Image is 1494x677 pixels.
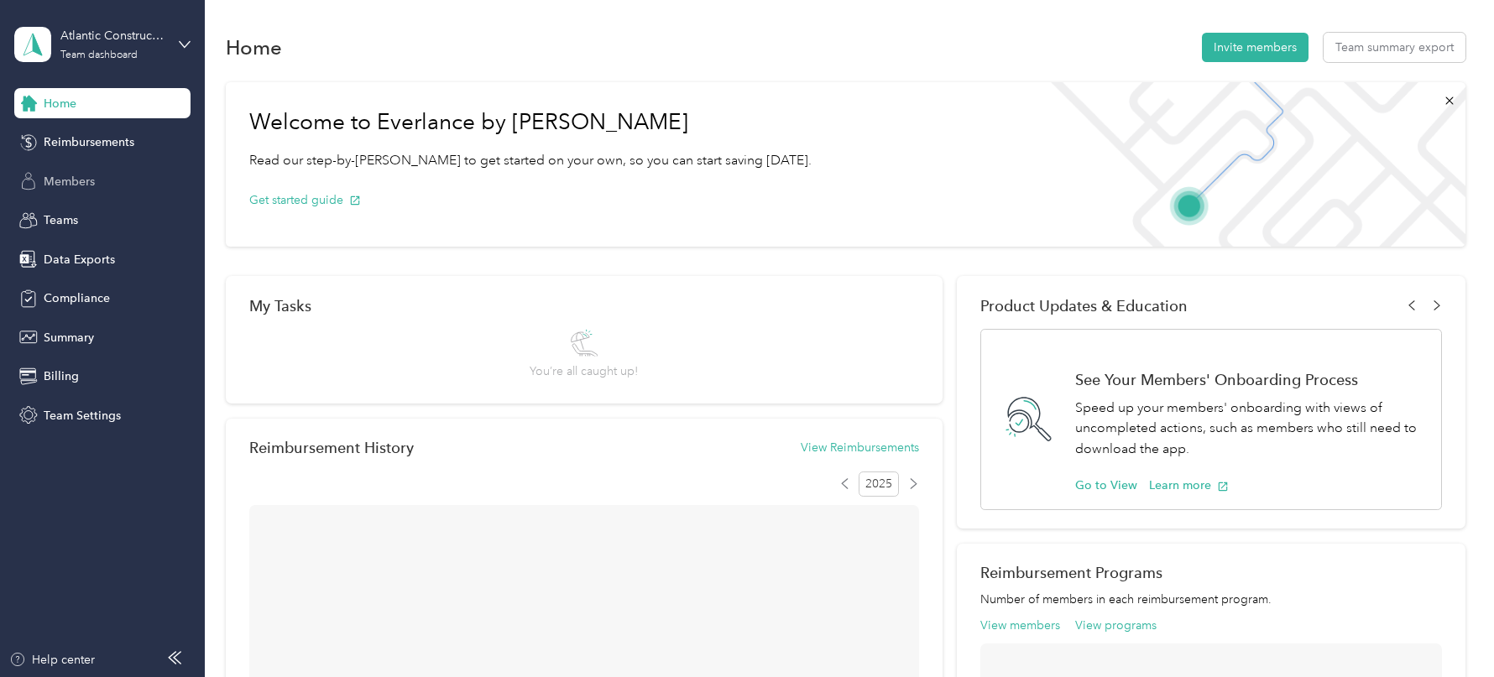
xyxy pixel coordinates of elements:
[44,95,76,112] span: Home
[60,27,165,44] div: Atlantic Constructors
[980,617,1060,634] button: View members
[44,133,134,151] span: Reimbursements
[1075,477,1137,494] button: Go to View
[249,297,919,315] div: My Tasks
[249,439,414,456] h2: Reimbursement History
[859,471,899,497] span: 2025
[44,211,78,229] span: Teams
[980,297,1188,315] span: Product Updates & Education
[44,289,110,307] span: Compliance
[44,251,115,268] span: Data Exports
[1202,33,1309,62] button: Invite members
[1149,477,1229,494] button: Learn more
[1324,33,1465,62] button: Team summary export
[801,439,919,456] button: View Reimbursements
[980,564,1441,581] h2: Reimbursement Programs
[44,367,79,385] span: Billing
[980,591,1441,608] p: Number of members in each reimbursement program.
[226,39,282,56] h1: Home
[1400,583,1494,677] iframe: Everlance-gr Chat Button Frame
[1075,398,1423,460] p: Speed up your members' onboarding with views of uncompleted actions, such as members who still ne...
[1075,371,1423,388] h1: See Your Members' Onboarding Process
[1034,82,1465,247] img: Welcome to everlance
[530,362,638,380] span: You’re all caught up!
[249,109,812,136] h1: Welcome to Everlance by [PERSON_NAME]
[60,50,138,60] div: Team dashboard
[44,329,94,346] span: Summary
[1075,617,1157,634] button: View programs
[249,191,361,209] button: Get started guide
[249,150,812,171] p: Read our step-by-[PERSON_NAME] to get started on your own, so you can start saving [DATE].
[44,407,121,424] span: Team Settings
[44,173,95,190] span: Members
[9,651,95,669] button: Help center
